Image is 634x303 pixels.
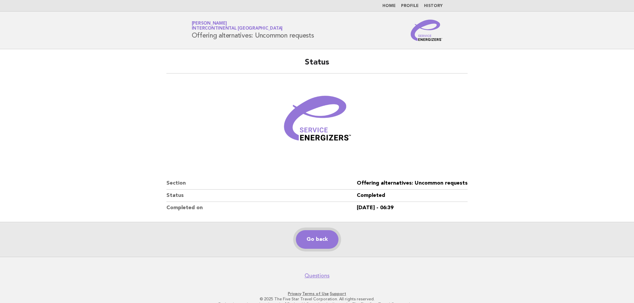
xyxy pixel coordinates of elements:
a: Privacy [288,291,301,296]
a: Profile [401,4,419,8]
dd: Completed [357,190,468,202]
span: InterContinental [GEOGRAPHIC_DATA] [192,27,283,31]
h1: Offering alternatives: Uncommon requests [192,22,314,39]
dt: Status [166,190,357,202]
a: History [424,4,443,8]
dd: Offering alternatives: Uncommon requests [357,177,468,190]
a: Questions [305,272,329,279]
dt: Section [166,177,357,190]
p: © 2025 The Five Star Travel Corporation. All rights reserved. [113,296,521,302]
a: Home [382,4,396,8]
h2: Status [166,57,468,74]
dd: [DATE] - 06:39 [357,202,468,214]
a: Support [330,291,346,296]
p: · · [113,291,521,296]
a: Terms of Use [302,291,329,296]
a: [PERSON_NAME]InterContinental [GEOGRAPHIC_DATA] [192,21,283,31]
a: Go back [296,230,338,249]
dt: Completed on [166,202,357,214]
img: Service Energizers [411,20,443,41]
img: Verified [277,81,357,161]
